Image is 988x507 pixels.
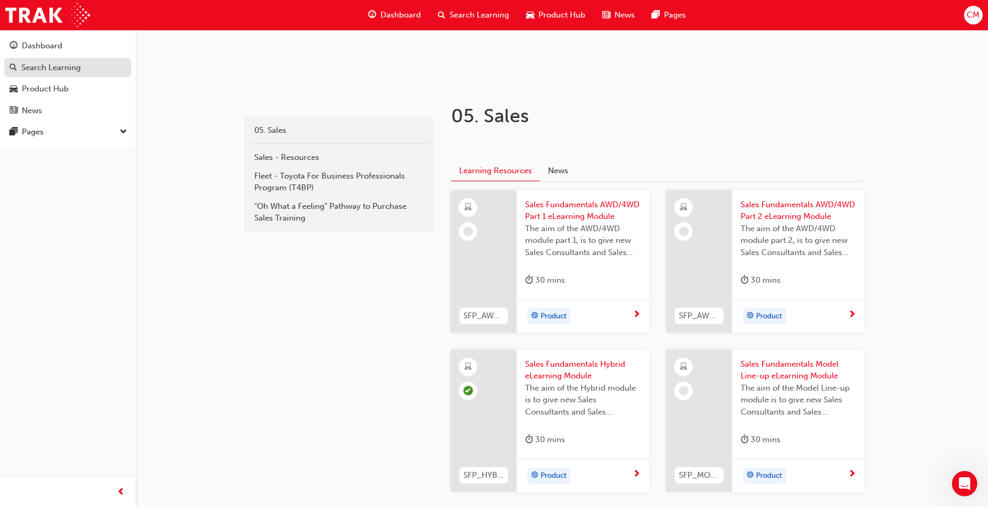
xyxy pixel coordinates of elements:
[254,200,425,224] div: "Oh What a Feeling" Pathway to Purchase Sales Training
[4,122,131,142] button: Pages
[22,105,42,117] div: News
[741,358,856,382] span: Sales Fundamentals Model Line-up eLearning Module
[666,190,865,333] a: SFP_AWD_4WD_P2Sales Fundamentals AWD/4WD Part 2 eLearning ModuleThe aim of the AWD/4WD module par...
[964,6,983,24] button: CM
[664,9,686,21] span: Pages
[518,4,594,26] a: car-iconProduct Hub
[254,124,425,137] div: 05. Sales
[464,360,472,374] span: learningResourceType_ELEARNING-icon
[615,9,635,21] span: News
[756,310,782,323] span: Product
[451,350,649,492] a: SFP_HYBRIDSales Fundamentals Hybrid eLearning ModuleThe aim of the Hybrid module is to give new S...
[254,151,425,164] div: Sales - Resources
[848,470,856,479] span: next-icon
[526,9,534,22] span: car-icon
[249,197,430,227] a: "Oh What a Feeling" Pathway to Purchase Sales Training
[643,4,694,26] a: pages-iconPages
[538,9,585,21] span: Product Hub
[21,62,81,74] div: Search Learning
[249,148,430,167] a: Sales - Resources
[4,34,131,122] button: DashboardSearch LearningProduct HubNews
[451,190,649,333] a: SFP_AWD_4WD_P1Sales Fundamentals AWD/4WD Part 1 eLearning ModuleThe aim of the AWD/4WD module par...
[679,386,688,395] span: learningRecordVerb_NONE-icon
[463,310,504,322] span: SFP_AWD_4WD_P1
[464,201,472,215] span: learningResourceType_ELEARNING-icon
[679,469,719,481] span: SFP_MODEL_LINEUP
[4,79,131,99] a: Product Hub
[249,121,430,140] a: 05. Sales
[602,9,610,22] span: news-icon
[541,310,567,323] span: Product
[451,160,540,181] button: Learning Resources
[680,201,687,215] span: learningResourceType_ELEARNING-icon
[741,274,749,287] span: duration-icon
[525,382,641,418] span: The aim of the Hybrid module is to give new Sales Consultants and Sales Professionals an insight ...
[4,101,131,121] a: News
[680,360,687,374] span: learningResourceType_ELEARNING-icon
[633,470,641,479] span: next-icon
[741,274,781,287] div: 30 mins
[952,471,977,496] iframe: Intercom live chat
[451,104,800,128] h1: 05. Sales
[848,310,856,320] span: next-icon
[756,470,782,482] span: Product
[463,469,504,481] span: SFP_HYBRID
[679,310,719,322] span: SFP_AWD_4WD_P2
[5,3,90,27] img: Trak
[380,9,421,21] span: Dashboard
[741,382,856,418] span: The aim of the Model Line-up module is to give new Sales Consultants and Sales Professionals a de...
[594,4,643,26] a: news-iconNews
[463,226,473,236] span: learningRecordVerb_NONE-icon
[254,170,425,194] div: Fleet - Toyota For Business Professionals Program (T4BP)
[531,469,538,483] span: target-icon
[249,167,430,197] a: Fleet - Toyota For Business Professionals Program (T4BP)
[10,41,18,51] span: guage-icon
[463,386,473,395] span: learningRecordVerb_PASS-icon
[10,128,18,137] span: pages-icon
[746,469,754,483] span: target-icon
[746,309,754,323] span: target-icon
[540,160,576,181] button: News
[10,84,18,94] span: car-icon
[525,358,641,382] span: Sales Fundamentals Hybrid eLearning Module
[22,126,44,138] div: Pages
[741,433,749,446] span: duration-icon
[429,4,518,26] a: search-iconSearch Learning
[4,36,131,56] a: Dashboard
[741,199,856,223] span: Sales Fundamentals AWD/4WD Part 2 eLearning Module
[22,40,62,52] div: Dashboard
[120,125,127,139] span: down-icon
[967,9,979,21] span: CM
[679,226,688,236] span: learningRecordVerb_NONE-icon
[360,4,429,26] a: guage-iconDashboard
[741,433,781,446] div: 30 mins
[525,433,565,446] div: 30 mins
[368,9,376,22] span: guage-icon
[438,9,445,22] span: search-icon
[525,274,533,287] span: duration-icon
[10,106,18,116] span: news-icon
[633,310,641,320] span: next-icon
[525,274,565,287] div: 30 mins
[666,350,865,492] a: SFP_MODEL_LINEUPSales Fundamentals Model Line-up eLearning ModuleThe aim of the Model Line-up mod...
[525,433,533,446] span: duration-icon
[525,223,641,259] span: The aim of the AWD/4WD module part 1, is to give new Sales Consultants and Sales Professionals an...
[22,83,69,95] div: Product Hub
[525,199,641,223] span: Sales Fundamentals AWD/4WD Part 1 eLearning Module
[741,223,856,259] span: The aim of the AWD/4WD module part 2, is to give new Sales Consultants and Sales Professionals an...
[541,470,567,482] span: Product
[531,309,538,323] span: target-icon
[450,9,509,21] span: Search Learning
[652,9,660,22] span: pages-icon
[4,58,131,78] a: Search Learning
[117,486,125,499] span: prev-icon
[10,63,17,73] span: search-icon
